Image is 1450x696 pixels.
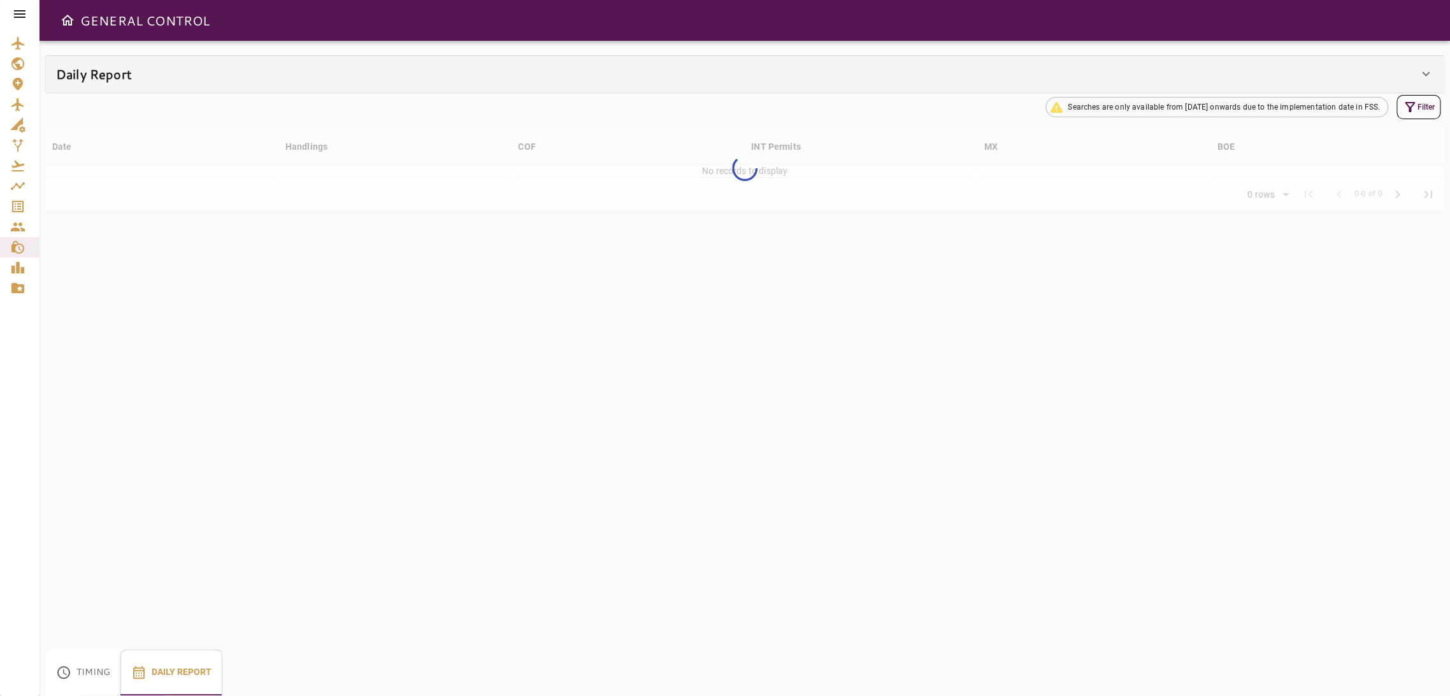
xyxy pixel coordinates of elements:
h6: Daily Report [56,64,132,84]
button: Filter [1396,95,1440,119]
span: Searches are only available from [DATE] onwards due to the implementation date in FSS. [1060,101,1388,113]
div: Daily Report [46,56,1444,92]
button: Open drawer [55,8,80,33]
button: Daily Report [120,649,222,695]
div: basic tabs example [46,649,222,695]
button: Timing [46,649,120,695]
h6: GENERAL CONTROL [80,10,210,31]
